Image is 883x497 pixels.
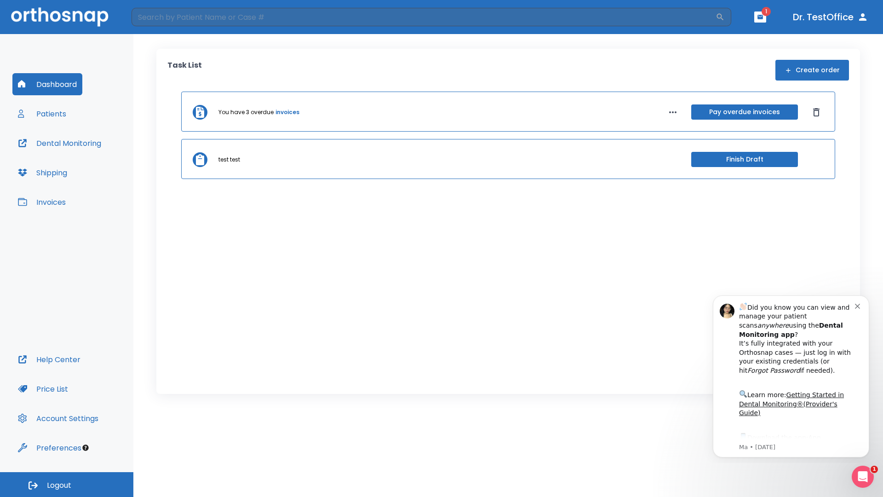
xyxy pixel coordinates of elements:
[218,108,274,116] p: You have 3 overdue
[12,407,104,429] button: Account Settings
[12,162,73,184] button: Shipping
[852,466,874,488] iframe: Intercom live chat
[132,8,716,26] input: Search by Patient Name or Case #
[40,147,122,163] a: App Store
[12,378,74,400] button: Price List
[12,437,87,459] button: Preferences
[871,466,878,473] span: 1
[167,60,202,81] p: Task List
[12,132,107,154] button: Dental Monitoring
[12,348,86,370] button: Help Center
[809,105,824,120] button: Dismiss
[81,444,90,452] div: Tooltip anchor
[12,103,72,125] button: Patients
[12,191,71,213] button: Invoices
[789,9,872,25] button: Dr. TestOffice
[218,156,240,164] p: test test
[47,480,71,491] span: Logout
[156,14,163,22] button: Dismiss notification
[275,108,299,116] a: invoices
[691,152,798,167] button: Finish Draft
[691,104,798,120] button: Pay overdue invoices
[12,73,82,95] button: Dashboard
[762,7,771,16] span: 1
[40,144,156,191] div: Download the app: | ​ Let us know if you need help getting started!
[40,156,156,164] p: Message from Ma, sent 7w ago
[11,7,109,26] img: Orthosnap
[699,287,883,463] iframe: Intercom notifications message
[775,60,849,81] button: Create order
